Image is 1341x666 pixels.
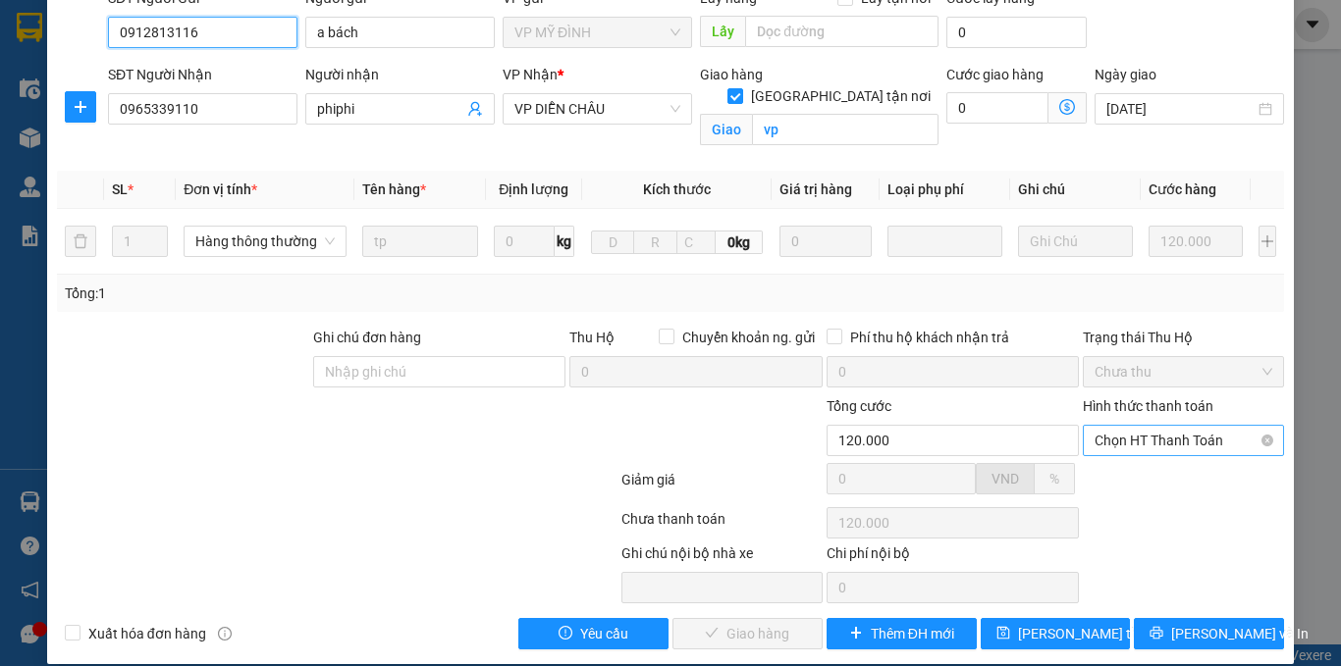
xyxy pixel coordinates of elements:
input: 0 [1149,226,1243,257]
div: Chưa thanh toán [619,508,825,542]
div: SĐT Người Nhận [108,64,297,85]
strong: CHUYỂN PHÁT NHANH AN PHÚ QUÝ [65,16,206,79]
span: [GEOGRAPHIC_DATA], [GEOGRAPHIC_DATA] ↔ [GEOGRAPHIC_DATA] [57,83,215,134]
span: Phí thu hộ khách nhận trả [842,327,1017,348]
span: exclamation-circle [559,626,572,641]
button: printer[PERSON_NAME] và In [1134,618,1284,649]
label: Cước giao hàng [946,67,1044,82]
input: D [591,231,634,254]
input: Ngày giao [1106,98,1255,120]
span: VP Nhận [503,67,558,82]
span: Hàng thông thường [195,227,335,256]
span: plus [66,99,95,115]
input: Cước lấy hàng [946,17,1087,48]
span: close-circle [1261,435,1273,446]
span: Đơn vị tính [184,181,257,197]
span: Thu Hộ [569,330,615,345]
input: R [633,231,676,254]
span: Xuất hóa đơn hàng [80,623,214,644]
span: Tên hàng [362,181,426,197]
span: Chuyển khoản ng. gửi [674,327,823,348]
span: Thêm ĐH mới [871,623,954,644]
span: dollar-circle [1059,99,1075,115]
span: [PERSON_NAME] và In [1171,623,1309,644]
th: Loại phụ phí [880,171,1010,209]
div: Tổng: 1 [65,282,519,304]
div: Chi phí nội bộ [827,542,1079,572]
span: Giao hàng [700,67,763,82]
span: VP DIỄN CHÂU [514,94,680,124]
button: save[PERSON_NAME] thay đổi [981,618,1131,649]
div: Trạng thái Thu Hộ [1083,327,1284,348]
span: info-circle [218,627,232,640]
span: SL [112,181,128,197]
th: Ghi chú [1010,171,1141,209]
input: C [676,231,716,254]
div: Ghi chú nội bộ nhà xe [621,542,823,572]
span: kg [555,226,574,257]
span: printer [1150,626,1163,641]
input: VD: Bàn, Ghế [362,226,478,257]
button: exclamation-circleYêu cầu [518,618,669,649]
div: Người nhận [305,64,495,85]
span: 0kg [716,231,764,254]
button: plus [1259,226,1276,257]
span: VP MỸ ĐÌNH [514,18,680,47]
label: Hình thức thanh toán [1083,398,1213,414]
span: Chưa thu [1095,357,1272,386]
span: plus [849,626,863,641]
span: Tổng cước [827,398,891,414]
span: % [1049,471,1059,487]
span: Giao [700,114,752,145]
input: Dọc đường [745,16,939,47]
input: Cước giao hàng [946,92,1048,124]
button: plusThêm ĐH mới [827,618,977,649]
span: Định lượng [499,181,568,197]
span: save [996,626,1010,641]
img: logo [11,79,53,177]
label: Ngày giao [1095,67,1156,82]
span: [GEOGRAPHIC_DATA] tận nơi [743,85,939,107]
span: Chọn HT Thanh Toán [1095,426,1272,455]
span: Yêu cầu [580,623,628,644]
button: delete [65,226,96,257]
span: Lấy [700,16,745,47]
input: 0 [779,226,871,257]
input: Giao tận nơi [752,114,939,145]
div: Giảm giá [619,469,825,503]
button: plus [65,91,96,123]
span: Giá trị hàng [779,181,852,197]
input: Ghi Chú [1018,226,1133,257]
button: checkGiao hàng [672,618,823,649]
span: user-add [467,101,483,117]
span: [PERSON_NAME] thay đổi [1018,623,1175,644]
label: Ghi chú đơn hàng [313,330,421,345]
input: Ghi chú đơn hàng [313,356,565,387]
span: Kích thước [643,181,711,197]
span: Cước hàng [1149,181,1216,197]
span: VND [992,471,1019,487]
